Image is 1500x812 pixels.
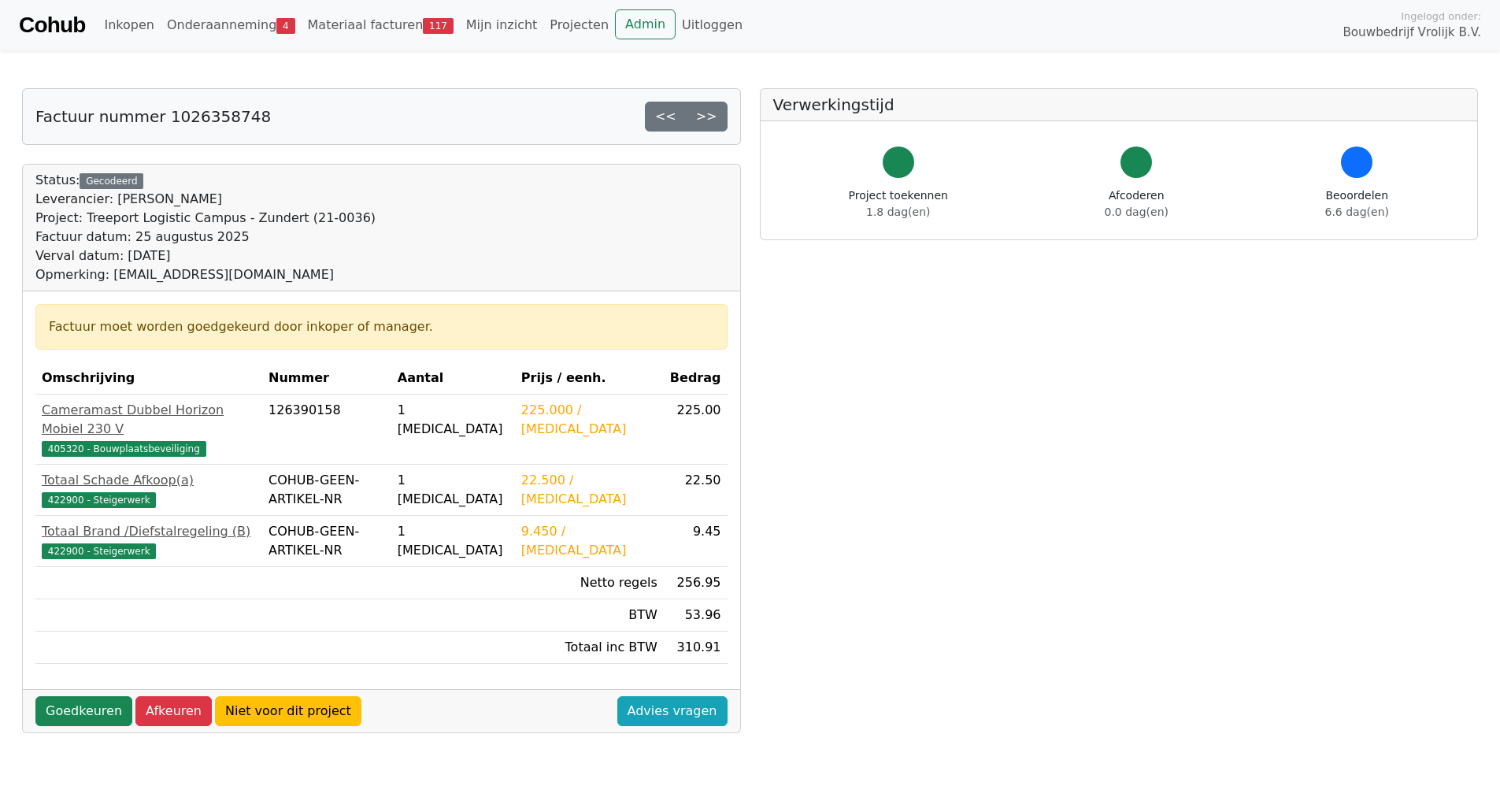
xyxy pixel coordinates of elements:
span: 422900 - Steigerwerk [42,543,156,559]
td: 9.45 [664,516,728,567]
a: Materiaal facturen117 [302,9,460,41]
div: Project toekennen [849,187,948,221]
span: 4 [276,18,294,34]
span: 6.6 dag(en) [1325,206,1389,218]
td: 126390158 [262,395,391,465]
a: Totaal Schade Afkoop(a)422900 - Steigerwerk [42,471,256,509]
td: 53.96 [664,599,728,632]
th: Omschrijving [35,362,262,395]
div: 9.450 / [MEDICAL_DATA] [521,522,657,560]
a: << [645,102,687,132]
td: COHUB-GEEN-ARTIKEL-NR [262,465,391,516]
td: Netto regels [515,567,664,599]
td: 225.00 [664,395,728,465]
span: 117 [423,18,454,34]
span: Ingelogd onder: [1401,9,1481,24]
div: Cameramast Dubbel Horizon Mobiel 230 V [42,401,256,439]
span: 405320 - Bouwplaatsbeveiliging [42,441,206,457]
a: Goedkeuren [35,696,132,726]
a: Niet voor dit project [215,696,361,726]
td: 310.91 [664,632,728,664]
a: >> [686,102,728,132]
a: Uitloggen [676,9,749,41]
h5: Factuur nummer 1026358748 [35,107,271,126]
div: Beoordelen [1325,187,1389,221]
div: 1 [MEDICAL_DATA] [398,471,509,509]
span: 422900 - Steigerwerk [42,492,156,508]
span: 0.0 dag(en) [1105,206,1169,218]
th: Nummer [262,362,391,395]
td: COHUB-GEEN-ARTIKEL-NR [262,516,391,567]
a: Onderaanneming4 [161,9,302,41]
td: 22.50 [664,465,728,516]
a: Inkopen [98,9,160,41]
a: Mijn inzicht [460,9,544,41]
div: Totaal Brand /Diefstalregeling (B) [42,522,256,541]
td: Totaal inc BTW [515,632,664,664]
div: 1 [MEDICAL_DATA] [398,522,509,560]
a: Cohub [19,6,85,44]
td: 256.95 [664,567,728,599]
div: Project: Treeport Logistic Campus - Zundert (21-0036) [35,209,376,228]
div: Leverancier: [PERSON_NAME] [35,190,376,209]
a: Afkeuren [135,696,212,726]
a: Cameramast Dubbel Horizon Mobiel 230 V405320 - Bouwplaatsbeveiliging [42,401,256,458]
div: Factuur moet worden goedgekeurd door inkoper of manager. [49,317,714,336]
div: Factuur datum: 25 augustus 2025 [35,228,376,247]
h5: Verwerkingstijd [773,95,1465,114]
div: Status: [35,171,376,284]
a: Totaal Brand /Diefstalregeling (B)422900 - Steigerwerk [42,522,256,560]
th: Prijs / eenh. [515,362,664,395]
a: Advies vragen [617,696,728,726]
td: BTW [515,599,664,632]
div: 1 [MEDICAL_DATA] [398,401,509,439]
a: Admin [615,9,676,39]
div: Verval datum: [DATE] [35,247,376,265]
div: 225.000 / [MEDICAL_DATA] [521,401,657,439]
div: Opmerking: [EMAIL_ADDRESS][DOMAIN_NAME] [35,265,376,284]
a: Projecten [543,9,615,41]
div: 22.500 / [MEDICAL_DATA] [521,471,657,509]
div: Totaal Schade Afkoop(a) [42,471,256,490]
div: Afcoderen [1105,187,1169,221]
th: Bedrag [664,362,728,395]
th: Aantal [391,362,515,395]
span: Bouwbedrijf Vrolijk B.V. [1343,24,1481,42]
div: Gecodeerd [80,173,143,189]
span: 1.8 dag(en) [866,206,930,218]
